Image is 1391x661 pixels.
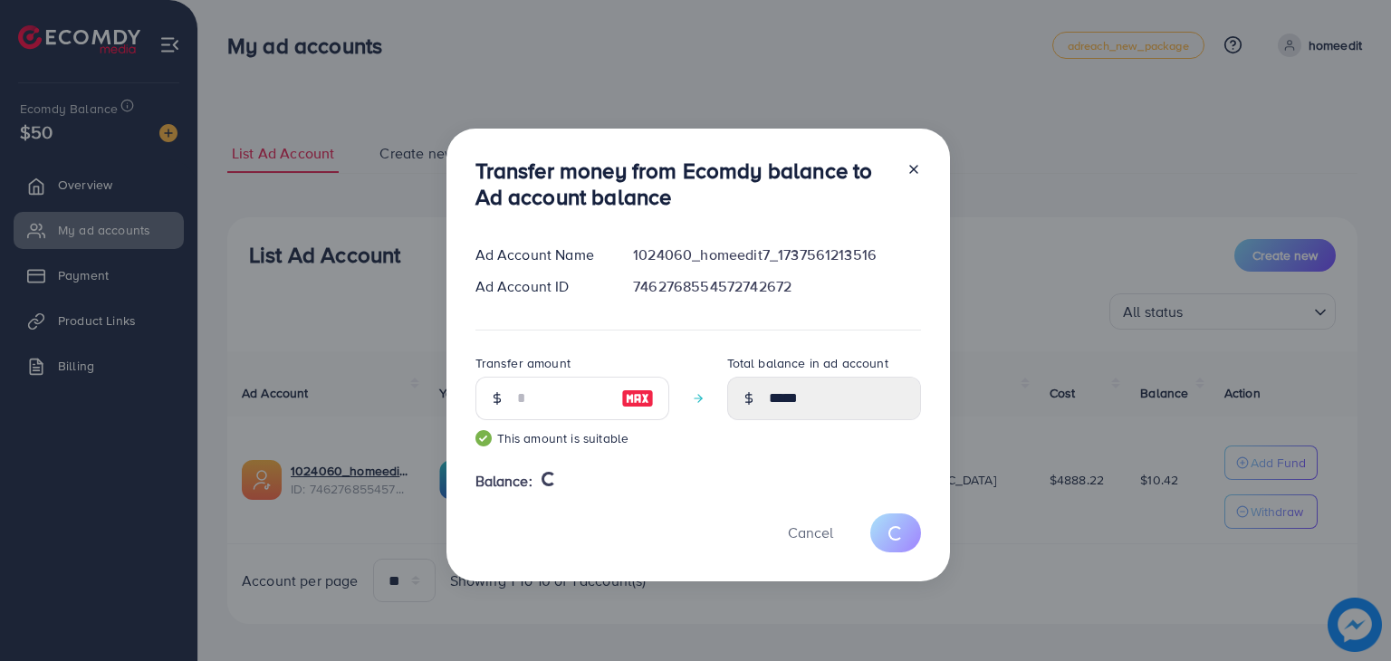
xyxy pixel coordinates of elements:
[619,244,935,265] div: 1024060_homeedit7_1737561213516
[788,522,833,542] span: Cancel
[727,354,888,372] label: Total balance in ad account
[619,276,935,297] div: 7462768554572742672
[475,471,532,492] span: Balance:
[461,244,619,265] div: Ad Account Name
[461,276,619,297] div: Ad Account ID
[475,354,571,372] label: Transfer amount
[475,158,892,210] h3: Transfer money from Ecomdy balance to Ad account balance
[621,388,654,409] img: image
[475,430,492,446] img: guide
[475,429,669,447] small: This amount is suitable
[765,513,856,552] button: Cancel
